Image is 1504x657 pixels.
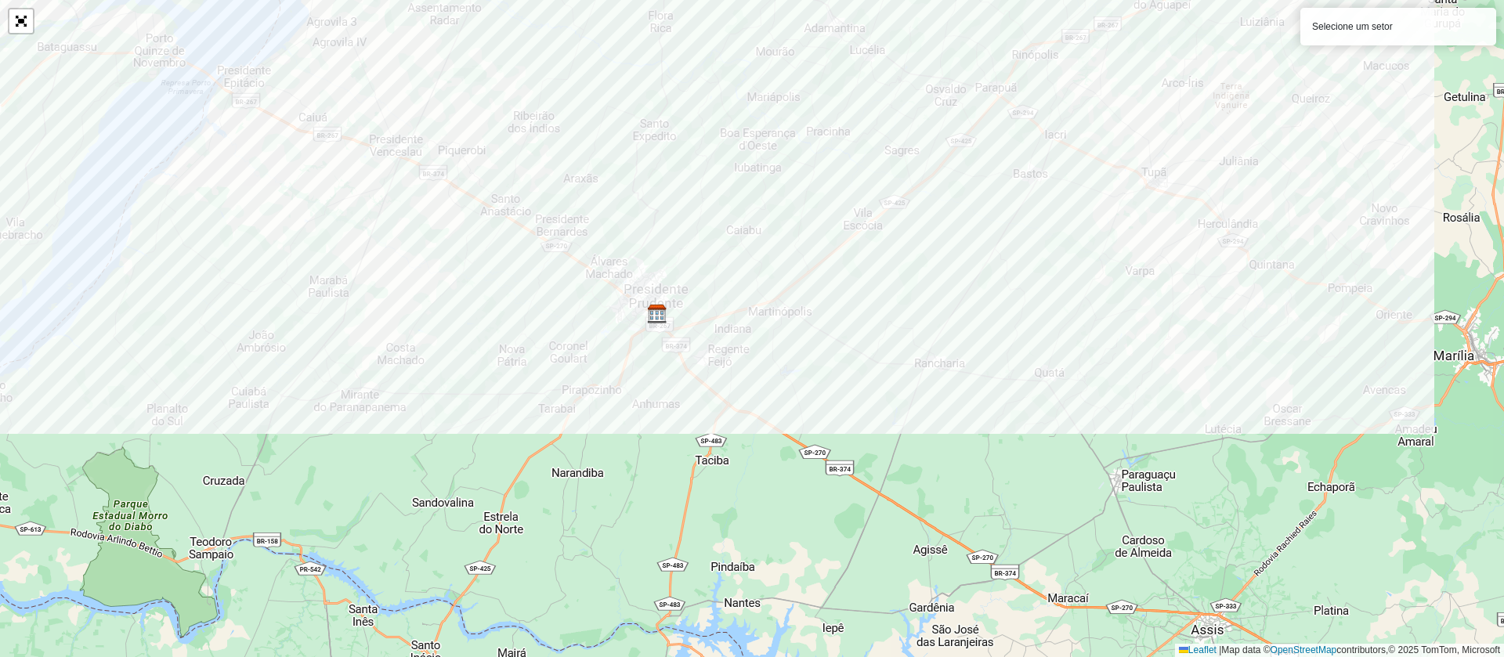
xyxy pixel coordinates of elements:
[9,9,33,33] a: Abrir mapa em tela cheia
[1300,8,1496,45] div: Selecione um setor
[1271,644,1337,655] a: OpenStreetMap
[1179,644,1217,655] a: Leaflet
[1219,644,1221,655] span: |
[1175,644,1504,657] div: Map data © contributors,© 2025 TomTom, Microsoft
